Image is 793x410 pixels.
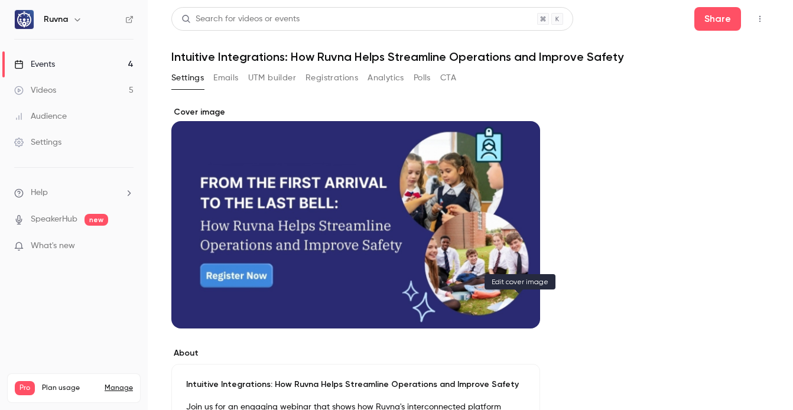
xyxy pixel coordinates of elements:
[440,69,456,87] button: CTA
[31,187,48,199] span: Help
[15,10,34,29] img: Ruvna
[84,214,108,226] span: new
[305,69,358,87] button: Registrations
[14,84,56,96] div: Videos
[694,7,741,31] button: Share
[414,69,431,87] button: Polls
[248,69,296,87] button: UTM builder
[44,14,68,25] h6: Ruvna
[213,69,238,87] button: Emails
[14,58,55,70] div: Events
[14,110,67,122] div: Audience
[31,213,77,226] a: SpeakerHub
[171,106,540,328] section: Cover image
[14,136,61,148] div: Settings
[368,69,404,87] button: Analytics
[171,347,540,359] label: About
[31,240,75,252] span: What's new
[171,106,540,118] label: Cover image
[14,187,134,199] li: help-dropdown-opener
[105,383,133,393] a: Manage
[15,381,35,395] span: Pro
[42,383,97,393] span: Plan usage
[171,50,769,64] h1: Intuitive Integrations: How Ruvna Helps Streamline Operations and Improve Safety
[186,379,525,391] p: Intuitive Integrations: How Ruvna Helps Streamline Operations and Improve Safety
[181,13,300,25] div: Search for videos or events
[171,69,204,87] button: Settings
[119,241,134,252] iframe: Noticeable Trigger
